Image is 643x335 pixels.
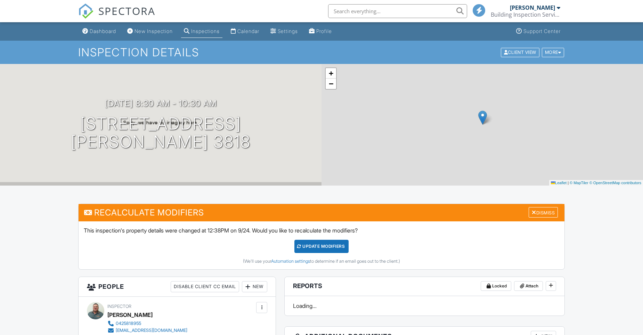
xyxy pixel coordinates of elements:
a: Settings [268,25,301,38]
div: Profile [316,28,332,34]
a: SPECTORA [78,9,155,24]
a: Leaflet [551,181,567,185]
a: Profile [306,25,335,38]
div: Dismiss [529,207,558,218]
a: Calendar [228,25,262,38]
div: New [242,281,267,292]
h3: Recalculate Modifiers [79,204,564,221]
a: [EMAIL_ADDRESS][DOMAIN_NAME] [107,327,187,334]
a: Zoom out [326,79,336,89]
div: Inspections [191,28,220,34]
div: UPDATE Modifiers [294,240,349,253]
h1: [STREET_ADDRESS] [PERSON_NAME] 3818 [71,115,251,152]
div: Disable Client CC Email [171,281,239,292]
input: Search everything... [328,4,467,18]
a: Support Center [513,25,563,38]
img: Marker [478,111,487,125]
div: New Inspection [135,28,173,34]
h3: People [79,277,276,297]
div: Support Center [523,28,561,34]
a: Automation settings [271,259,310,264]
a: © MapTiler [570,181,588,185]
div: Dashboard [90,28,116,34]
a: 0425818955 [107,320,187,327]
a: New Inspection [124,25,176,38]
a: Client View [500,49,541,55]
div: (We'll use your to determine if an email goes out to the client.) [84,259,559,264]
div: [EMAIL_ADDRESS][DOMAIN_NAME] [116,328,187,333]
span: + [329,69,333,77]
div: [PERSON_NAME] [107,310,153,320]
a: Dashboard [80,25,119,38]
a: © OpenStreetMap contributors [589,181,641,185]
div: This inspection's property details were changed at 12:38PM on 9/24. Would you like to recalculate... [79,221,564,269]
div: Settings [278,28,298,34]
div: Calendar [237,28,259,34]
img: The Best Home Inspection Software - Spectora [78,3,93,19]
div: Client View [501,48,539,57]
div: 0425818955 [116,321,141,326]
a: Inspections [181,25,222,38]
div: [PERSON_NAME] [510,4,555,11]
span: SPECTORA [98,3,155,18]
span: − [329,79,333,88]
div: More [542,48,564,57]
h1: Inspection Details [78,46,565,58]
div: Building Inspection Services [491,11,560,18]
h3: [DATE] 8:30 am - 10:30 am [105,99,217,108]
span: | [568,181,569,185]
span: Inspector [107,304,131,309]
a: Zoom in [326,68,336,79]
